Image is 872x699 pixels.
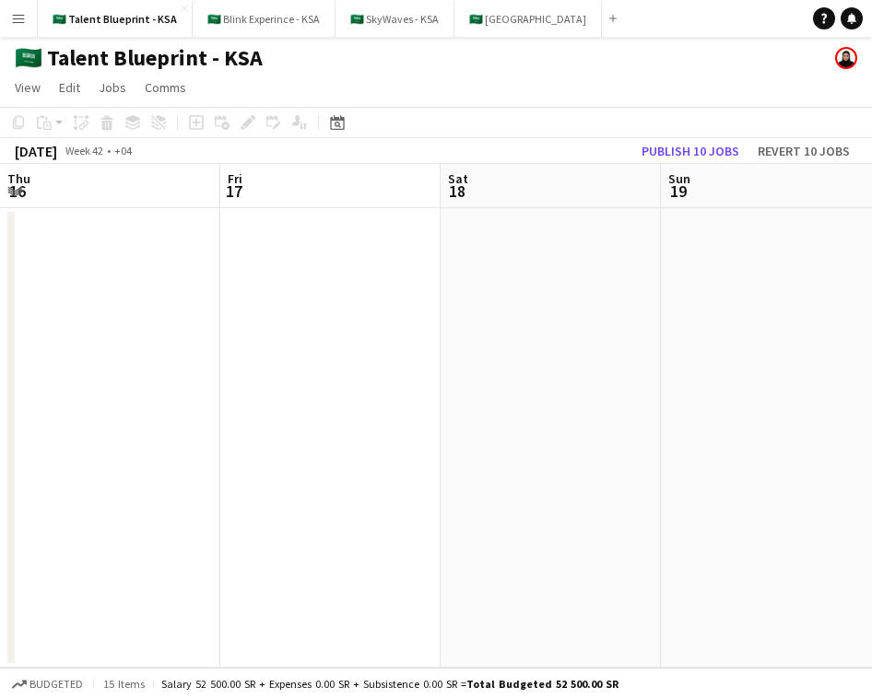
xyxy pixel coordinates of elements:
[99,79,126,96] span: Jobs
[15,44,263,72] h1: 🇸🇦 Talent Blueprint - KSA
[336,1,454,37] button: 🇸🇦 SkyWaves - KSA
[750,139,857,163] button: Revert 10 jobs
[145,79,186,96] span: Comms
[448,170,468,187] span: Sat
[634,139,747,163] button: Publish 10 jobs
[7,170,30,187] span: Thu
[454,1,602,37] button: 🇸🇦 [GEOGRAPHIC_DATA]
[91,76,134,99] a: Jobs
[668,170,690,187] span: Sun
[9,674,86,694] button: Budgeted
[61,144,107,157] span: Week 42
[228,170,242,187] span: Fri
[137,76,194,99] a: Comms
[666,181,690,202] span: 19
[466,677,619,691] span: Total Budgeted 52 500.00 SR
[38,1,193,37] button: 🇸🇦 Talent Blueprint - KSA
[161,677,619,691] div: Salary 52 500.00 SR + Expenses 0.00 SR + Subsistence 0.00 SR =
[52,76,88,99] a: Edit
[7,76,48,99] a: View
[101,677,146,691] span: 15 items
[445,181,468,202] span: 18
[835,47,857,69] app-user-avatar: Shahad Alsubaie
[59,79,80,96] span: Edit
[114,144,132,157] div: +04
[15,142,57,160] div: [DATE]
[15,79,41,96] span: View
[193,1,336,37] button: 🇸🇦 Blink Experince - KSA
[5,181,30,202] span: 16
[225,181,242,202] span: 17
[29,678,83,691] span: Budgeted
